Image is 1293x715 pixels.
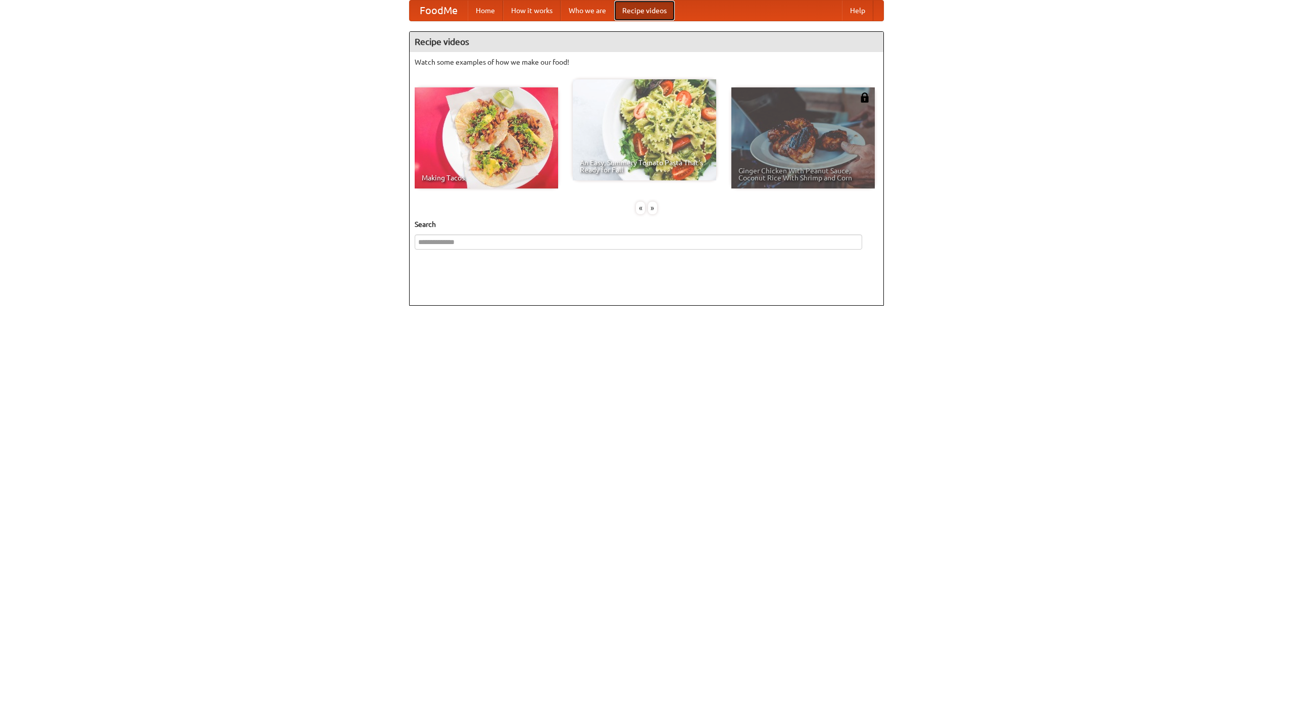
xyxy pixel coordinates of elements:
h4: Recipe videos [410,32,883,52]
a: Help [842,1,873,21]
a: Home [468,1,503,21]
div: « [636,202,645,214]
a: Making Tacos [415,87,558,188]
a: An Easy, Summery Tomato Pasta That's Ready for Fall [573,79,716,180]
a: FoodMe [410,1,468,21]
a: How it works [503,1,561,21]
h5: Search [415,219,878,229]
div: » [648,202,657,214]
a: Recipe videos [614,1,675,21]
span: Making Tacos [422,174,551,181]
p: Watch some examples of how we make our food! [415,57,878,67]
img: 483408.png [860,92,870,103]
a: Who we are [561,1,614,21]
span: An Easy, Summery Tomato Pasta That's Ready for Fall [580,159,709,173]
